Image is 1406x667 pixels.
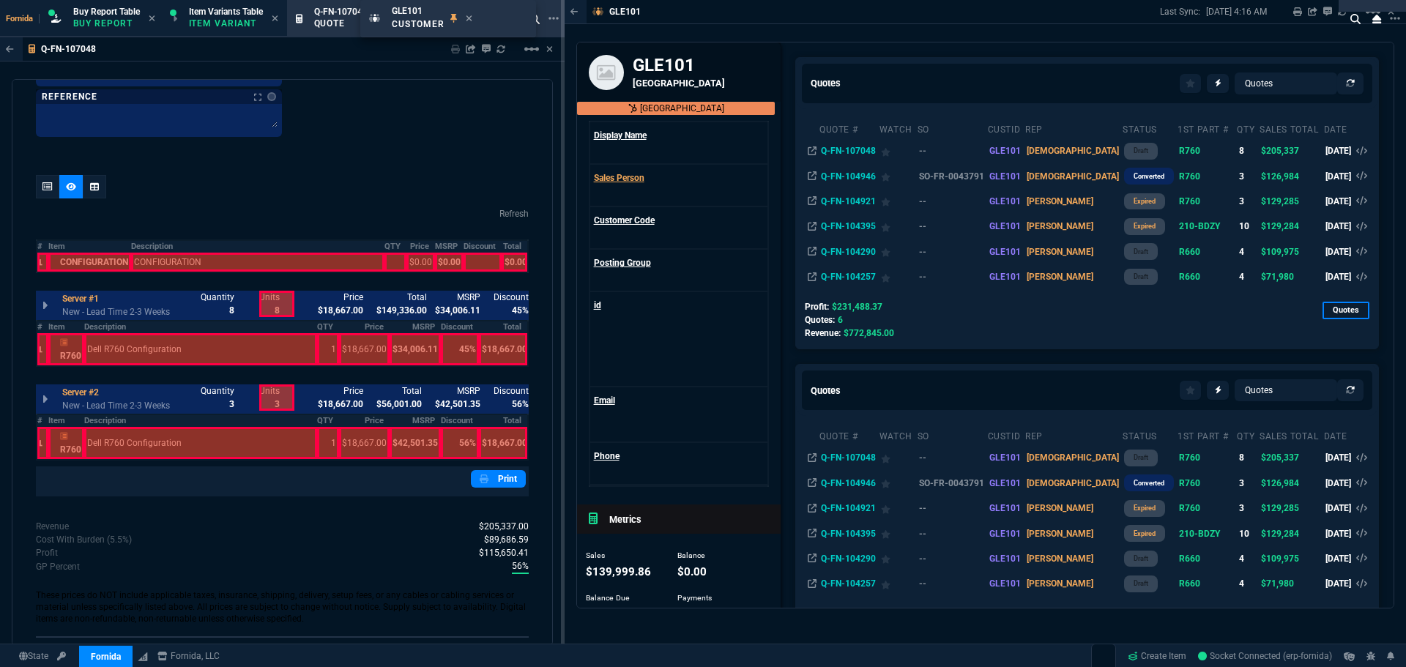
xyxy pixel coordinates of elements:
[987,445,1025,470] td: GLE101
[1344,10,1366,28] nx-icon: Search
[435,240,464,253] th: MSRP
[470,533,529,546] p: spec.value
[479,521,529,532] span: Revenue
[987,163,1025,188] td: GLE101
[1177,425,1236,445] th: 1st Part #
[881,166,915,187] div: Add to Watchlist
[390,414,441,427] th: MSRP
[471,470,526,488] a: Print
[314,18,368,29] p: Quote
[1259,471,1323,496] td: $126,984
[339,321,390,333] th: Price
[1179,272,1200,282] span: R660
[917,425,987,445] th: SO
[41,43,96,55] p: Q-FN-107048
[808,478,817,488] nx-icon: Open In Opposite Panel
[1323,163,1354,188] td: [DATE]
[53,649,70,663] a: API TOKEN
[1179,578,1200,589] span: R660
[586,551,605,560] span: Sales
[1024,546,1122,571] td: [PERSON_NAME]
[819,189,879,214] td: Q-FN-104921
[465,520,529,533] p: spec.value
[36,560,80,573] p: With Burden (5.5%)
[987,118,1025,138] th: CustId
[590,387,768,443] tr: Name
[1024,264,1122,289] td: [PERSON_NAME]
[1236,214,1259,239] td: 10
[586,607,615,620] span: balanceDue
[805,315,835,325] span: Quotes:
[819,264,879,289] td: Q-FN-104257
[48,240,131,253] th: Item
[917,239,987,264] td: --
[1259,425,1323,445] th: Sales Total
[37,414,48,427] th: #
[594,215,655,226] span: Customer Code
[272,13,278,25] nx-icon: Close Tab
[917,546,987,571] td: --
[6,14,40,23] span: Fornida
[1179,144,1234,157] nx-fornida-value: Dell R760 Configuration
[1236,264,1259,289] td: 4
[1323,445,1354,470] td: [DATE]
[987,214,1025,239] td: GLE101
[609,513,775,526] h5: Metrics
[819,118,879,138] th: Quote #
[464,240,502,253] th: Discount
[1259,496,1323,521] td: $129,285
[987,521,1025,545] td: GLE101
[577,102,775,115] a: Open Customer in hubSpot
[590,207,768,250] tr: Name
[62,386,99,399] p: Server #2
[1179,477,1234,490] nx-fornida-value: Dell R760 Configuration
[881,141,915,161] div: Add to Watchlist
[1236,138,1259,163] td: 8
[917,189,987,214] td: --
[590,443,768,485] tr: Name
[881,191,915,212] div: Add to Watchlist
[1236,118,1259,138] th: Qty
[917,445,987,470] td: --
[1236,471,1259,496] td: 3
[502,240,528,253] th: Total
[339,414,390,427] th: Price
[1179,503,1200,513] span: R760
[594,451,620,461] span: Phone
[590,250,768,292] tr: Customer Type
[594,258,651,268] span: Posting Group
[1323,138,1354,163] td: [DATE]
[838,315,843,325] span: 6
[633,76,770,90] h5: [GEOGRAPHIC_DATA]
[390,321,441,333] th: MSRP
[1024,425,1122,445] th: Rep
[987,264,1025,289] td: GLE101
[590,122,768,165] tr: Name
[1024,239,1122,264] td: [PERSON_NAME]
[189,18,262,29] p: Item Variant
[1134,171,1164,182] p: converted
[987,239,1025,264] td: GLE101
[1323,239,1354,264] td: [DATE]
[808,196,817,206] nx-icon: Open In Opposite Panel
[586,565,651,578] span: sales
[987,425,1025,445] th: CustId
[1323,214,1354,239] td: [DATE]
[879,118,917,138] th: Watch
[6,44,14,54] nx-icon: Back to Table
[1179,170,1234,183] nx-fornida-value: Dell R760 Configuration
[677,607,743,620] span: payments
[441,321,479,333] th: Discount
[1134,145,1148,157] p: draft
[498,559,529,574] p: spec.value
[819,546,879,571] td: Q-FN-104290
[881,498,915,518] div: Add to Watchlist
[548,12,559,26] nx-icon: Open New Tab
[819,496,879,521] td: Q-FN-104921
[1179,171,1200,182] span: R760
[1134,246,1148,258] p: draft
[844,328,894,338] span: $772,845.00
[1259,571,1323,596] td: $71,980
[1198,649,1332,663] a: aD5TBzP-ivwLjucfAADZ
[1179,221,1220,231] span: 210-BDZY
